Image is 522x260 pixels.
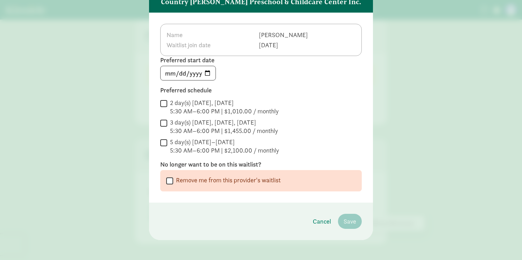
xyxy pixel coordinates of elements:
[307,214,337,229] button: Cancel
[160,86,362,94] label: Preferred schedule
[170,127,278,135] div: 5:30 AM–6:00 PM | $1,455.00 / monthly
[170,107,279,115] div: 5:30 AM–6:00 PM | $1,010.00 / monthly
[259,40,308,50] td: [DATE]
[166,30,259,40] th: Name
[170,118,278,127] div: 3 day(s) [DATE], [DATE], [DATE]
[338,214,362,229] button: Save
[160,160,362,169] label: No longer want to be on this waitlist?
[170,99,279,107] div: 2 day(s) [DATE], [DATE]
[344,217,356,226] span: Save
[170,146,279,155] div: 5:30 AM–6:00 PM | $2,100.00 / monthly
[259,30,308,40] td: [PERSON_NAME]
[166,40,259,50] th: Waitlist join date
[160,56,362,64] label: Preferred start date
[170,138,279,146] div: 5 day(s) [DATE]–[DATE]
[173,176,281,184] label: Remove me from this provider's waitlist
[313,217,331,226] span: Cancel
